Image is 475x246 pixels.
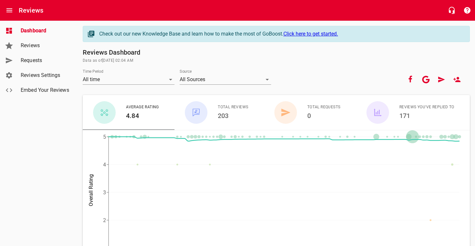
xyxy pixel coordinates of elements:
h6: 203 [218,111,248,121]
div: All time [83,74,174,85]
h6: Reviews [19,5,43,16]
span: Total Requests [307,104,341,111]
button: Support Portal [459,3,475,18]
tspan: Overall Rating [88,174,94,206]
span: Average Rating [126,104,159,111]
span: Reviews You've Replied To [399,104,454,111]
button: Open drawer [2,3,17,18]
span: Total Reviews [218,104,248,111]
h6: 171 [399,111,454,121]
tspan: 5 [103,134,106,140]
label: Source [180,70,192,73]
span: Reviews [21,42,70,49]
div: Check out our new Knowledge Base and learn how to make the most of GoBoost. [99,30,463,38]
h6: 4.84 [126,111,159,121]
a: Click here to get started. [283,31,338,37]
button: Live Chat [444,3,459,18]
label: Time Period [83,70,103,73]
tspan: 4 [103,162,106,168]
h6: 0 [307,111,341,121]
span: Requests [21,57,70,64]
button: Your google account is connected [418,72,434,87]
button: Your Facebook account is connected [403,72,418,87]
a: Request Review [434,72,449,87]
tspan: 2 [103,217,106,223]
h6: Reviews Dashboard [83,47,470,58]
span: Data as of [DATE] 02:04 AM [83,58,470,64]
div: All Sources [180,74,271,85]
span: Dashboard [21,27,70,35]
a: New User [449,72,465,87]
span: Reviews Settings [21,71,70,79]
span: Embed Your Reviews [21,86,70,94]
tspan: 3 [103,189,106,196]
